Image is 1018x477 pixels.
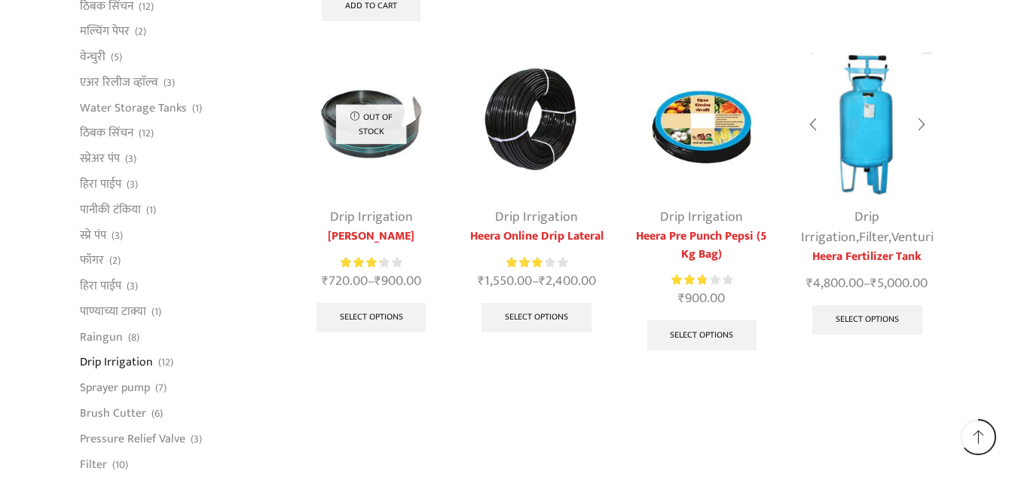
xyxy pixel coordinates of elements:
a: स्प्रे पंप [80,222,106,248]
span: (1) [192,101,202,116]
a: [PERSON_NAME] [300,228,442,246]
a: Select options for “Krishi Pipe” [316,303,426,333]
img: Heera Online Drip Lateral [465,53,607,195]
span: Rated out of 5 [341,255,381,271]
bdi: 900.00 [374,270,421,292]
span: ₹ [478,270,485,292]
div: Rated 3.25 out of 5 [341,255,402,271]
span: ₹ [806,272,813,295]
span: (3) [127,279,138,294]
a: हिरा पाईप [80,274,121,299]
a: Pressure Relief Valve [80,426,185,451]
span: (1) [151,304,161,320]
a: ठिबक सिंचन [80,121,133,146]
a: वेन्चुरी [80,44,105,70]
bdi: 5,000.00 [870,272,928,295]
a: Filter [859,226,888,249]
a: फॉगर [80,248,104,274]
img: Krishi Pipe [300,53,442,195]
div: , , [796,207,938,248]
span: (10) [112,457,128,472]
a: Select options for “Heera Fertilizer Tank” [812,305,922,335]
span: (3) [112,228,123,243]
a: Filter [80,451,107,477]
a: Select options for “Heera Online Drip Lateral” [481,303,592,333]
span: ₹ [322,270,329,292]
bdi: 2,400.00 [539,270,596,292]
bdi: 1,550.00 [478,270,532,292]
span: – [300,271,442,292]
a: Raingun [80,324,123,350]
span: (7) [155,381,167,396]
bdi: 900.00 [678,287,725,310]
a: Heera Pre Punch Pepsi (5 Kg Bag) [631,228,773,264]
span: – [465,271,607,292]
span: (8) [128,330,139,345]
span: (3) [191,432,202,447]
a: हिरा पाईप [80,171,121,197]
a: Drip Irrigation [801,206,880,249]
a: Venturi [891,226,934,249]
a: पाण्याच्या टाक्या [80,298,146,324]
span: (5) [111,50,122,65]
span: (3) [164,75,175,90]
a: Sprayer pump [80,375,150,401]
a: Drip Irrigation [80,350,153,375]
a: स्प्रेअर पंप [80,146,120,172]
span: (12) [158,355,173,370]
span: ₹ [374,270,381,292]
span: (12) [139,126,154,141]
span: Rated out of 5 [671,272,706,288]
p: Out of stock [335,104,407,144]
a: Heera Online Drip Lateral [465,228,607,246]
span: (3) [125,151,136,167]
a: एअर रिलीज व्हाॅल्व [80,69,158,95]
div: Rated 2.86 out of 5 [671,272,732,288]
a: पानीकी टंकिया [80,197,141,222]
span: (2) [135,24,146,39]
a: Drip Irrigation [330,206,413,228]
a: Heera Fertilizer Tank [796,248,938,266]
span: (2) [109,253,121,268]
a: Drip Irrigation [660,206,743,228]
span: ₹ [678,287,685,310]
a: मल्चिंग पेपर [80,19,130,44]
bdi: 720.00 [322,270,368,292]
span: (1) [146,203,156,218]
span: ₹ [539,270,546,292]
span: Rated out of 5 [506,255,544,271]
span: (3) [127,177,138,192]
span: (6) [151,406,163,421]
span: ₹ [870,272,877,295]
bdi: 4,800.00 [806,272,864,295]
a: Drip Irrigation [495,206,578,228]
img: Heera Pre Punch Pepsi [631,53,773,195]
a: Select options for “Heera Pre Punch Pepsi (5 Kg Bag)” [647,320,757,350]
span: – [796,274,938,294]
a: Brush Cutter [80,401,146,427]
a: Water Storage Tanks [80,95,187,121]
div: Rated 3.08 out of 5 [506,255,567,271]
img: Heera Fertilizer Tank [796,53,938,195]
